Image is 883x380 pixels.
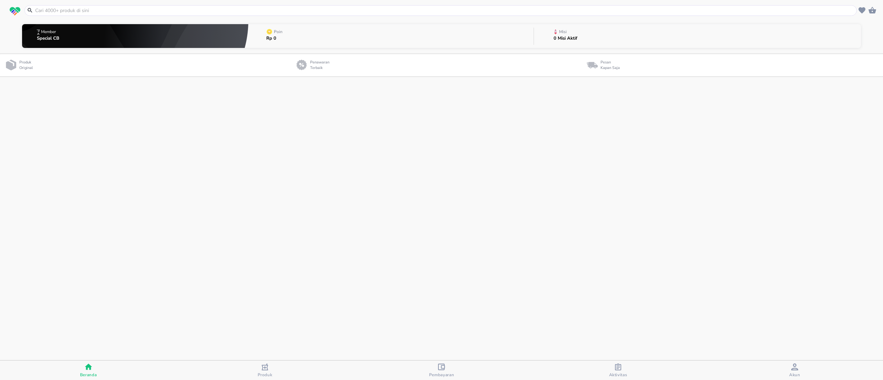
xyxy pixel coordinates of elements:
span: Aktivitas [609,372,627,378]
button: Akun [706,361,883,380]
button: Produk [177,361,353,380]
button: Pembayaran [353,361,530,380]
p: Produk Original [19,60,36,71]
button: Misi0 Misi Aktif [534,22,861,50]
img: logo_swiperx_s.bd005f3b.svg [10,7,20,16]
p: Member [41,30,56,34]
input: Cari 4000+ produk di sini [34,7,855,14]
span: Beranda [80,372,97,378]
p: Rp 0 [266,36,284,41]
span: Produk [258,372,272,378]
button: MemberSpecial CB [22,22,248,50]
p: Penawaran Terbaik [310,60,332,71]
button: PoinRp 0 [248,22,534,50]
p: Pesan Kapan Saja [601,60,620,71]
p: 0 Misi Aktif [554,36,577,41]
p: Special CB [37,36,59,41]
p: Poin [274,30,282,34]
p: Misi [559,30,567,34]
span: Pembayaran [429,372,454,378]
button: Aktivitas [530,361,706,380]
span: Akun [789,372,800,378]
